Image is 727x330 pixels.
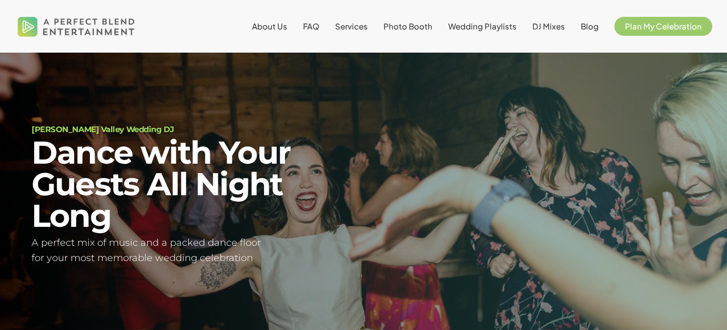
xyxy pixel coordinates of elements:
a: Photo Booth [383,22,432,31]
a: Plan My Celebration [614,22,712,31]
span: Photo Booth [383,21,432,31]
span: Wedding Playlists [448,21,517,31]
span: Blog [581,21,599,31]
a: FAQ [303,22,319,31]
a: About Us [252,22,287,31]
a: Services [335,22,368,31]
span: DJ Mixes [532,21,565,31]
h5: A perfect mix of music and a packed dance floor for your most memorable wedding celebration [32,235,350,266]
a: Blog [581,22,599,31]
span: FAQ [303,21,319,31]
h1: [PERSON_NAME] Valley Wedding DJ [32,125,350,133]
h2: Dance with Your Guests All Night Long [32,137,350,232]
img: A Perfect Blend Entertainment [15,7,138,45]
span: Plan My Celebration [625,21,702,31]
span: About Us [252,21,287,31]
a: Wedding Playlists [448,22,517,31]
span: Services [335,21,368,31]
a: DJ Mixes [532,22,565,31]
